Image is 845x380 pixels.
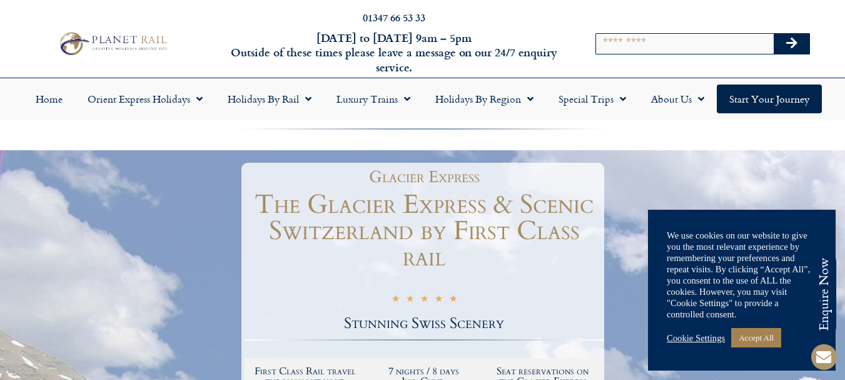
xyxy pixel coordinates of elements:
a: Start your Journey [717,85,822,113]
button: Search [774,34,810,54]
h2: Stunning Swiss Scenery [245,316,604,331]
a: Holidays by Region [423,85,546,113]
h1: The Glacier Express & Scenic Switzerland by First Class rail [245,192,604,270]
a: Home [23,85,75,113]
a: About Us [639,85,717,113]
h6: [DATE] to [DATE] 9am – 5pm Outside of these times please leave a message on our 24/7 enquiry serv... [228,31,560,74]
a: Holidays by Rail [215,85,324,113]
img: Planet Rail Train Holidays Logo [55,29,170,58]
div: We use cookies on our website to give you the most relevant experience by remembering your prefer... [667,230,817,320]
i: ★ [435,293,443,307]
nav: Menu [6,85,839,113]
i: ★ [449,293,457,307]
a: 01347 66 53 33 [363,10,425,24]
h1: Glacier Express [251,169,598,185]
a: Special Trips [546,85,639,113]
a: Cookie Settings [667,332,725,344]
i: ★ [392,293,400,307]
i: ★ [406,293,414,307]
a: Accept All [731,328,781,347]
a: Luxury Trains [324,85,423,113]
a: Orient Express Holidays [75,85,215,113]
div: 5/5 [392,291,457,307]
i: ★ [420,293,428,307]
